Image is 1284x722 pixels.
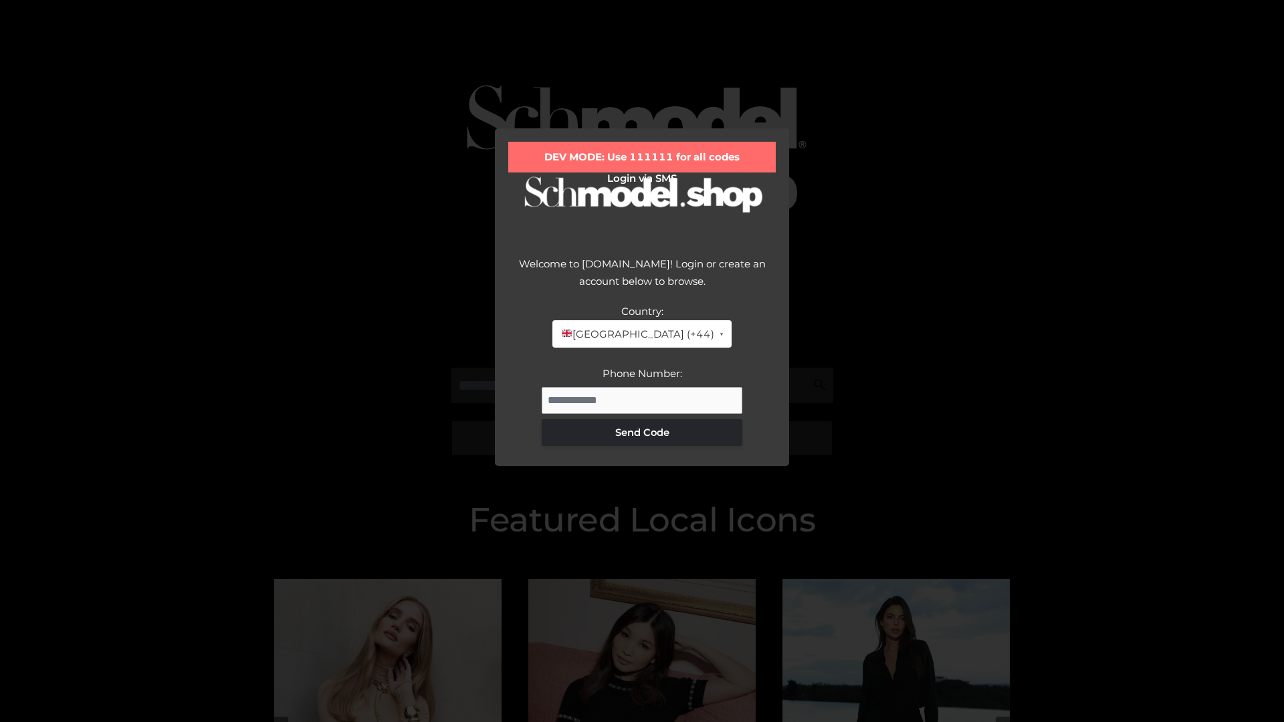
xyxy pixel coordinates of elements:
[562,328,572,338] img: 🇬🇧
[508,142,776,172] div: DEV MODE: Use 111111 for all codes
[560,326,714,343] span: [GEOGRAPHIC_DATA] (+44)
[542,419,742,446] button: Send Code
[508,255,776,303] div: Welcome to [DOMAIN_NAME]! Login or create an account below to browse.
[621,305,663,318] label: Country:
[508,172,776,185] h2: Login via SMS
[603,367,682,380] label: Phone Number:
